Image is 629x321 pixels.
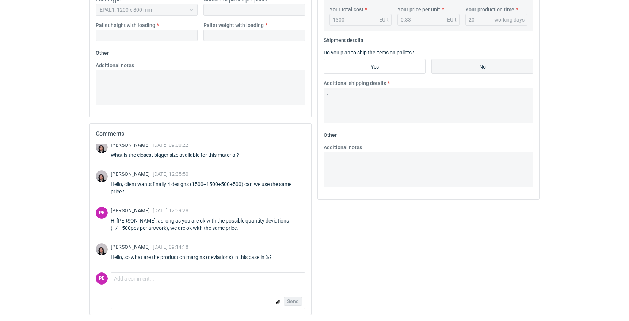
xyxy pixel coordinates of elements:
[153,171,188,177] span: [DATE] 12:35:50
[96,272,108,285] div: Paulius Bukšnys
[324,152,533,187] textarea: -
[379,16,389,23] div: EUR
[447,16,457,23] div: EUR
[111,151,248,159] div: What is the closest bigger size available for this material?
[494,16,525,23] div: working days
[96,47,109,56] legend: Other
[96,22,155,29] label: Pallet height with loading
[96,272,108,285] figcaption: PB
[96,70,305,105] textarea: -
[111,244,153,250] span: [PERSON_NAME]
[284,297,302,306] button: Send
[153,208,188,213] span: [DATE] 12:39:28
[153,244,188,250] span: [DATE] 09:14:18
[203,22,264,29] label: Pallet weight with loading
[96,207,108,219] figcaption: PB
[96,207,108,219] div: Paulius Bukšnys
[96,243,108,255] img: Sebastian Markut
[111,217,305,232] div: Hi [PERSON_NAME], as long as you are ok with the possible quantity deviations (+/– 500pcs per art...
[397,6,440,13] label: Your price per unit
[96,170,108,182] img: Sebastian Markut
[111,208,153,213] span: [PERSON_NAME]
[329,6,363,13] label: Your total cost
[324,34,363,43] legend: Shipment details
[96,62,134,69] label: Additional notes
[465,6,514,13] label: Your production time
[153,142,188,148] span: [DATE] 09:00:22
[324,50,414,55] label: Do you plan to ship the items on pallets?
[287,299,299,304] span: Send
[111,254,281,261] div: Hello, so what are the production margins (deviations) in this case in %?
[111,181,305,195] div: Hello, client wants finally 4 designs (1500+1500+500+500) can we use the same price?
[96,129,305,138] h2: Comments
[96,141,108,153] img: Sebastian Markut
[324,144,362,151] label: Additional notes
[111,171,153,177] span: [PERSON_NAME]
[324,129,337,138] legend: Other
[324,80,386,87] label: Additional shipping details
[111,142,153,148] span: [PERSON_NAME]
[324,88,533,123] textarea: -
